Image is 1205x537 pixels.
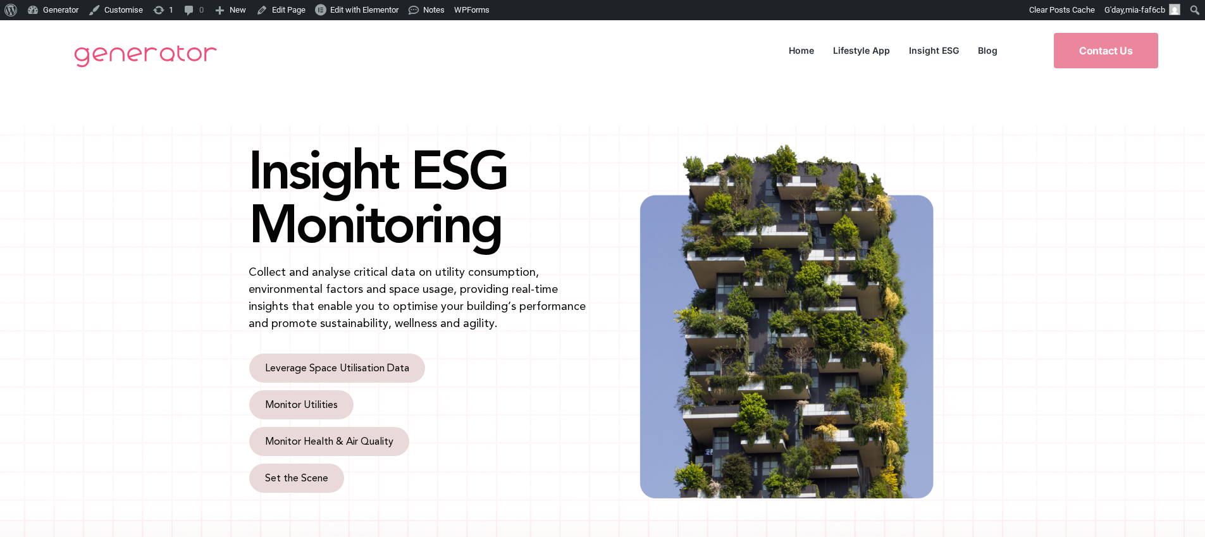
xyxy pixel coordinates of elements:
[265,363,409,373] span: Leverage Space Utilisation Data
[1079,46,1133,56] span: Contact Us
[265,473,328,483] span: Set the Scene
[249,143,590,250] h1: Insight ESG Monitoring
[824,42,899,59] a: Lifestyle App
[968,42,1007,59] a: Blog
[249,354,425,383] a: Leverage Space Utilisation Data
[265,436,393,447] span: Monitor Health & Air Quality
[899,42,968,59] a: Insight ESG
[249,427,409,456] a: Monitor Health & Air Quality
[249,390,354,419] a: Monitor Utilities
[265,400,338,410] span: Monitor Utilities
[249,464,344,493] a: Set the Scene
[249,263,590,331] p: Collect and analyse critical data on utility consumption, environmental factors and space usage, ...
[1054,33,1158,68] a: Contact Us
[779,42,824,59] a: Home
[1125,5,1165,15] span: mia-faf6cb
[330,5,399,15] span: Edit with Elementor
[779,42,1007,59] nav: Menu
